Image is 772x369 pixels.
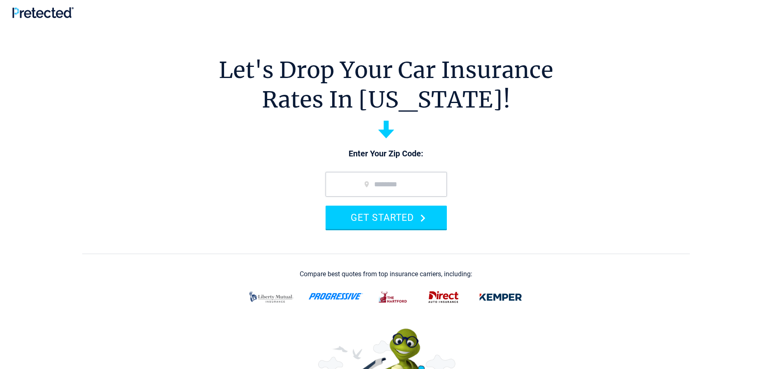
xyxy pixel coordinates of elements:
[326,172,447,197] input: zip code
[300,270,472,278] div: Compare best quotes from top insurance carriers, including:
[12,7,74,18] img: Pretected Logo
[474,286,528,308] img: kemper
[219,55,553,115] h1: Let's Drop Your Car Insurance Rates In [US_STATE]!
[317,148,455,160] p: Enter Your Zip Code:
[326,206,447,229] button: GET STARTED
[308,293,363,300] img: progressive
[423,286,464,308] img: direct
[244,286,298,308] img: liberty
[373,286,414,308] img: thehartford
